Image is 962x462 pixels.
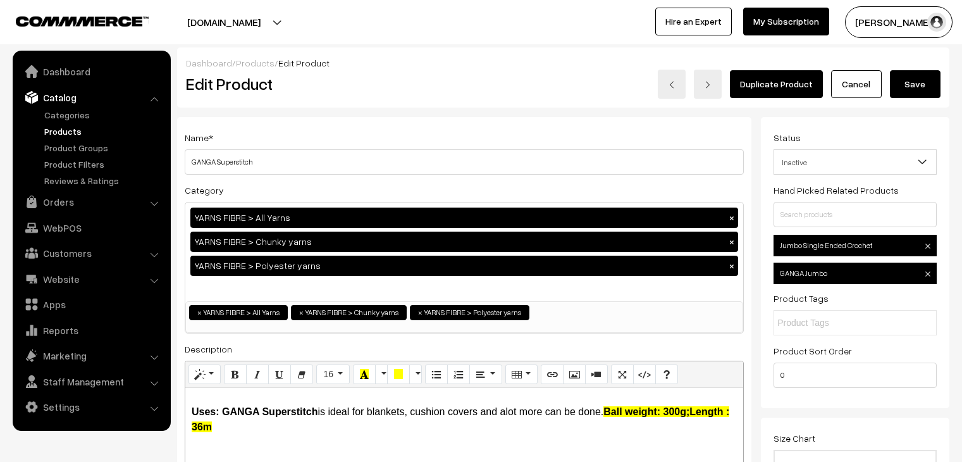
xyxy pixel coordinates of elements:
strong: Uses: GANGA Superstitch [192,406,318,417]
a: Orders [16,190,166,213]
img: right-arrow.png [704,81,712,89]
span: × [197,307,202,318]
button: Underline (CTRL+U) [268,365,291,385]
a: My Subscription [743,8,829,35]
button: Remove Font Style (CTRL+\) [290,365,313,385]
input: Name [185,149,744,175]
button: Background Color [387,365,410,385]
a: Staff Management [16,370,166,393]
label: Category [185,184,224,197]
button: × [726,260,737,272]
a: Product Filters [41,158,166,171]
img: COMMMERCE [16,16,149,26]
button: Bold (CTRL+B) [224,365,247,385]
img: close [925,272,930,277]
span: Inactive [774,151,936,173]
li: YARNS FIBRE > All Yarns [189,305,288,320]
button: × [726,212,737,223]
button: Help [655,365,678,385]
label: Name [185,131,213,144]
span: GANGA Jumbo [774,263,937,284]
button: [PERSON_NAME]… [845,6,953,38]
label: Product Sort Order [774,344,852,358]
a: Dashboard [16,60,166,83]
button: Ordered list (CTRL+SHIFT+NUM8) [447,365,470,385]
a: Website [16,268,166,290]
input: Enter Number [774,363,937,388]
a: Products [236,58,274,68]
a: Settings [16,396,166,418]
label: Status [774,131,801,144]
p: is ideal for blankets, cushion covers and alot more can be done. [192,404,737,435]
span: Edit Product [278,58,330,68]
a: Cancel [831,70,882,98]
a: WebPOS [16,216,166,239]
a: Reports [16,319,166,342]
a: Dashboard [186,58,232,68]
label: Hand Picked Related Products [774,184,899,197]
button: More Color [409,365,422,385]
input: Product Tags [777,316,888,330]
span: Ball weight: 300g; [603,406,689,417]
a: Catalog [16,86,166,109]
span: Jumbo Single Ended Crochet [774,235,937,256]
a: Categories [41,108,166,122]
button: Save [890,70,940,98]
li: YARNS FIBRE > Chunky yarns [291,305,407,320]
input: Search products [774,202,937,227]
a: Product Groups [41,141,166,154]
button: Recent Color [353,365,376,385]
button: Style [188,365,221,385]
img: user [927,13,946,32]
button: Font Size [316,365,350,385]
button: Link (CTRL+K) [541,365,564,385]
a: Reviews & Ratings [41,174,166,187]
img: close [925,244,930,249]
li: YARNS FIBRE > Polyester yarns [410,305,529,320]
button: Picture [563,365,586,385]
a: Duplicate Product [730,70,823,98]
label: Description [185,342,232,356]
a: COMMMERCE [16,13,126,28]
button: Unordered list (CTRL+SHIFT+NUM7) [425,365,448,385]
button: Italic (CTRL+I) [246,365,269,385]
button: Table [505,365,538,385]
button: Full Screen [611,365,634,385]
a: Customers [16,242,166,265]
button: More Color [375,365,388,385]
div: YARNS FIBRE > Polyester yarns [190,256,738,276]
button: Video [585,365,608,385]
span: Inactive [774,149,937,175]
a: Hire an Expert [655,8,732,35]
label: Product Tags [774,292,829,305]
span: × [299,307,304,318]
button: Paragraph [469,365,502,385]
a: Apps [16,293,166,316]
h2: Edit Product [186,74,490,94]
span: × [418,307,422,318]
span: 16 [323,369,333,379]
div: YARNS FIBRE > All Yarns [190,208,738,228]
img: left-arrow.png [668,81,675,89]
div: / / [186,56,940,70]
label: Size Chart [774,432,815,445]
button: × [726,236,737,247]
div: YARNS FIBRE > Chunky yarns [190,232,738,252]
button: Code View [633,365,656,385]
a: Marketing [16,344,166,367]
button: [DOMAIN_NAME] [143,6,305,38]
a: Products [41,125,166,138]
